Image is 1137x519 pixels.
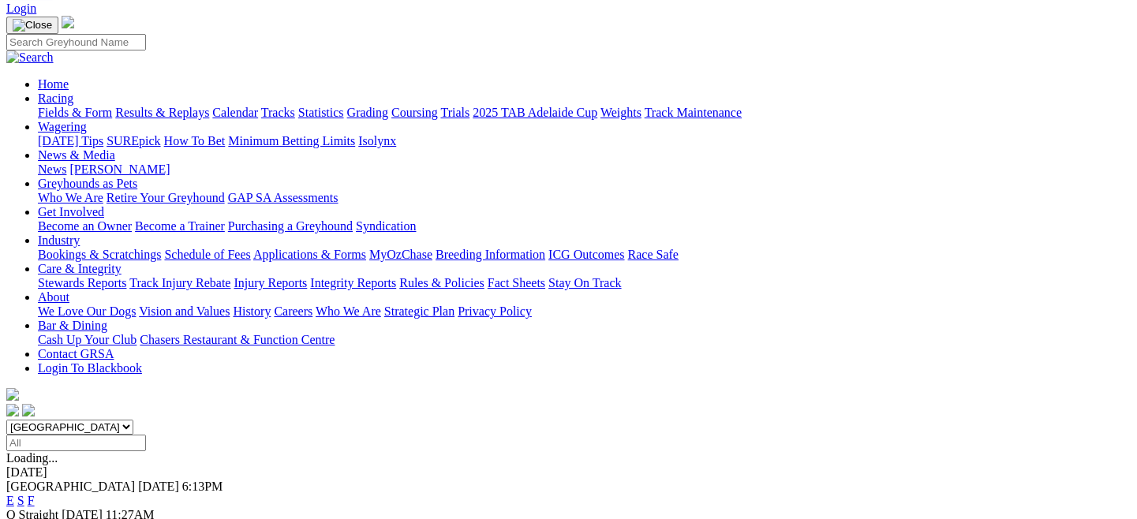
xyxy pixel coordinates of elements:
[69,162,170,176] a: [PERSON_NAME]
[6,435,146,451] input: Select date
[6,34,146,50] input: Search
[13,19,52,32] img: Close
[22,404,35,416] img: twitter.svg
[38,219,1131,233] div: Get Involved
[38,134,1131,148] div: Wagering
[6,2,36,15] a: Login
[38,319,107,332] a: Bar & Dining
[164,248,250,261] a: Schedule of Fees
[627,248,678,261] a: Race Safe
[38,148,115,162] a: News & Media
[38,262,122,275] a: Care & Integrity
[228,134,355,147] a: Minimum Betting Limits
[164,134,226,147] a: How To Bet
[458,304,532,318] a: Privacy Policy
[6,388,19,401] img: logo-grsa-white.png
[38,361,142,375] a: Login To Blackbook
[139,304,230,318] a: Vision and Values
[138,480,179,493] span: [DATE]
[228,191,338,204] a: GAP SA Assessments
[38,77,69,91] a: Home
[234,276,307,289] a: Injury Reports
[28,494,35,507] a: F
[38,304,1131,319] div: About
[107,134,160,147] a: SUREpick
[38,106,112,119] a: Fields & Form
[369,248,432,261] a: MyOzChase
[38,134,103,147] a: [DATE] Tips
[38,248,161,261] a: Bookings & Scratchings
[38,191,1131,205] div: Greyhounds as Pets
[140,333,335,346] a: Chasers Restaurant & Function Centre
[38,276,1131,290] div: Care & Integrity
[38,106,1131,120] div: Racing
[115,106,209,119] a: Results & Replays
[38,333,1131,347] div: Bar & Dining
[274,304,312,318] a: Careers
[62,16,74,28] img: logo-grsa-white.png
[6,17,58,34] button: Toggle navigation
[233,304,271,318] a: History
[440,106,469,119] a: Trials
[38,304,136,318] a: We Love Our Dogs
[212,106,258,119] a: Calendar
[38,91,73,105] a: Racing
[135,219,225,233] a: Become a Trainer
[310,276,396,289] a: Integrity Reports
[129,276,230,289] a: Track Injury Rebate
[38,162,1131,177] div: News & Media
[384,304,454,318] a: Strategic Plan
[38,177,137,190] a: Greyhounds as Pets
[38,347,114,360] a: Contact GRSA
[38,248,1131,262] div: Industry
[391,106,438,119] a: Coursing
[473,106,597,119] a: 2025 TAB Adelaide Cup
[17,494,24,507] a: S
[261,106,295,119] a: Tracks
[38,290,69,304] a: About
[298,106,344,119] a: Statistics
[38,276,126,289] a: Stewards Reports
[38,219,132,233] a: Become an Owner
[182,480,223,493] span: 6:13PM
[436,248,545,261] a: Breeding Information
[356,219,416,233] a: Syndication
[399,276,484,289] a: Rules & Policies
[38,205,104,218] a: Get Involved
[38,162,66,176] a: News
[600,106,641,119] a: Weights
[6,451,58,465] span: Loading...
[645,106,742,119] a: Track Maintenance
[6,50,54,65] img: Search
[38,333,137,346] a: Cash Up Your Club
[548,276,621,289] a: Stay On Track
[358,134,396,147] a: Isolynx
[316,304,381,318] a: Who We Are
[347,106,388,119] a: Grading
[107,191,225,204] a: Retire Your Greyhound
[38,191,103,204] a: Who We Are
[6,465,1131,480] div: [DATE]
[38,120,87,133] a: Wagering
[6,494,14,507] a: E
[228,219,353,233] a: Purchasing a Greyhound
[488,276,545,289] a: Fact Sheets
[548,248,624,261] a: ICG Outcomes
[253,248,366,261] a: Applications & Forms
[38,233,80,247] a: Industry
[6,480,135,493] span: [GEOGRAPHIC_DATA]
[6,404,19,416] img: facebook.svg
